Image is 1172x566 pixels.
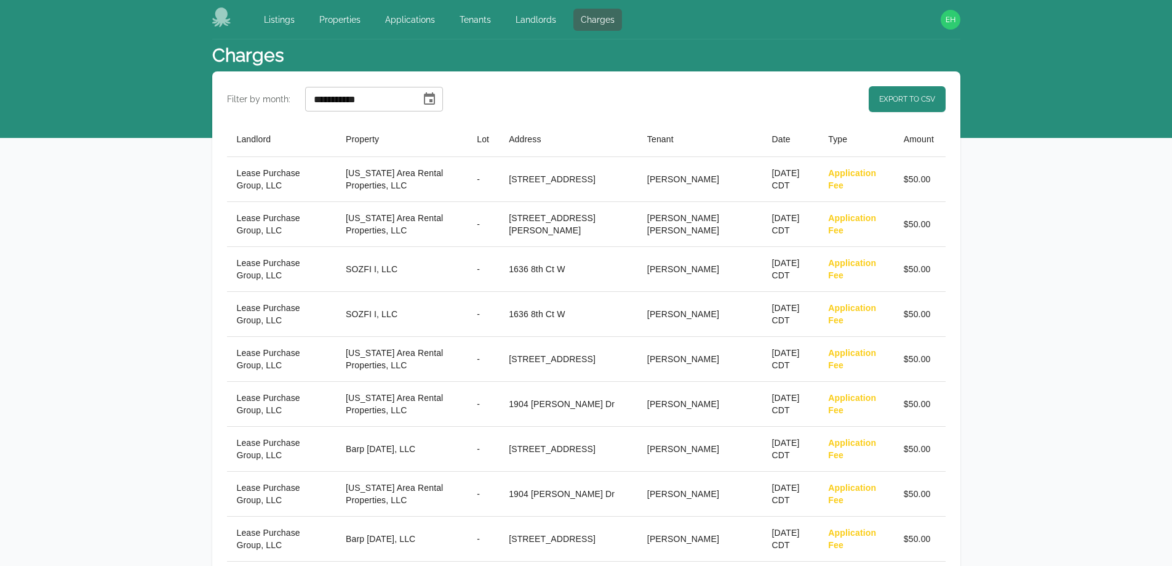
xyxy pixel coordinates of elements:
[336,292,467,337] th: SOZFI I, LLC
[467,122,499,157] th: Lot
[637,382,762,427] th: [PERSON_NAME]
[828,348,876,370] span: Application Fee
[499,337,637,382] th: [STREET_ADDRESS]
[212,44,284,67] h1: Charges
[467,517,499,562] th: -
[637,157,762,202] th: [PERSON_NAME]
[637,337,762,382] th: [PERSON_NAME]
[894,337,946,382] td: $50.00
[762,337,819,382] th: [DATE] CDT
[637,122,762,157] th: Tenant
[894,517,946,562] td: $50.00
[508,9,564,31] a: Landlords
[378,9,442,31] a: Applications
[467,157,499,202] th: -
[828,483,876,505] span: Application Fee
[637,472,762,517] th: [PERSON_NAME]
[227,427,336,472] th: Lease Purchase Group, LLC
[894,472,946,517] td: $50.00
[227,122,336,157] th: Landlord
[336,337,467,382] th: [US_STATE] Area Rental Properties, LLC
[828,438,876,460] span: Application Fee
[828,258,876,280] span: Application Fee
[467,382,499,427] th: -
[499,122,637,157] th: Address
[467,337,499,382] th: -
[894,427,946,472] td: $50.00
[637,292,762,337] th: [PERSON_NAME]
[499,517,637,562] th: [STREET_ADDRESS]
[828,213,876,235] span: Application Fee
[637,427,762,472] th: [PERSON_NAME]
[336,202,467,247] th: [US_STATE] Area Rental Properties, LLC
[637,247,762,292] th: [PERSON_NAME]
[467,202,499,247] th: -
[499,202,637,247] th: [STREET_ADDRESS][PERSON_NAME]
[227,517,336,562] th: Lease Purchase Group, LLC
[467,247,499,292] th: -
[762,157,819,202] th: [DATE] CDT
[499,157,637,202] th: [STREET_ADDRESS]
[227,202,336,247] th: Lease Purchase Group, LLC
[227,93,290,105] label: Filter by month:
[499,247,637,292] th: 1636 8th Ct W
[828,168,876,190] span: Application Fee
[499,382,637,427] th: 1904 [PERSON_NAME] Dr
[869,86,946,112] a: Export to CSV
[257,9,302,31] a: Listings
[336,247,467,292] th: SOZFI I, LLC
[312,9,368,31] a: Properties
[894,122,946,157] th: Amount
[637,517,762,562] th: [PERSON_NAME]
[227,247,336,292] th: Lease Purchase Group, LLC
[467,427,499,472] th: -
[227,157,336,202] th: Lease Purchase Group, LLC
[573,9,622,31] a: Charges
[894,157,946,202] td: $50.00
[417,87,442,111] button: Choose date, selected date is Aug 1, 2025
[828,393,876,415] span: Application Fee
[762,517,819,562] th: [DATE] CDT
[499,292,637,337] th: 1636 8th Ct W
[828,528,876,550] span: Application Fee
[762,247,819,292] th: [DATE] CDT
[499,472,637,517] th: 1904 [PERSON_NAME] Dr
[762,292,819,337] th: [DATE] CDT
[762,472,819,517] th: [DATE] CDT
[499,427,637,472] th: [STREET_ADDRESS]
[894,247,946,292] td: $50.00
[336,517,467,562] th: Barp [DATE], LLC
[762,202,819,247] th: [DATE] CDT
[467,472,499,517] th: -
[894,292,946,337] td: $50.00
[894,382,946,427] td: $50.00
[894,202,946,247] td: $50.00
[336,122,467,157] th: Property
[467,292,499,337] th: -
[637,202,762,247] th: [PERSON_NAME] [PERSON_NAME]
[818,122,894,157] th: Type
[227,337,336,382] th: Lease Purchase Group, LLC
[336,427,467,472] th: Barp [DATE], LLC
[336,472,467,517] th: [US_STATE] Area Rental Properties, LLC
[336,157,467,202] th: [US_STATE] Area Rental Properties, LLC
[452,9,498,31] a: Tenants
[762,382,819,427] th: [DATE] CDT
[227,292,336,337] th: Lease Purchase Group, LLC
[762,122,819,157] th: Date
[828,303,876,325] span: Application Fee
[336,382,467,427] th: [US_STATE] Area Rental Properties, LLC
[227,382,336,427] th: Lease Purchase Group, LLC
[762,427,819,472] th: [DATE] CDT
[227,472,336,517] th: Lease Purchase Group, LLC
